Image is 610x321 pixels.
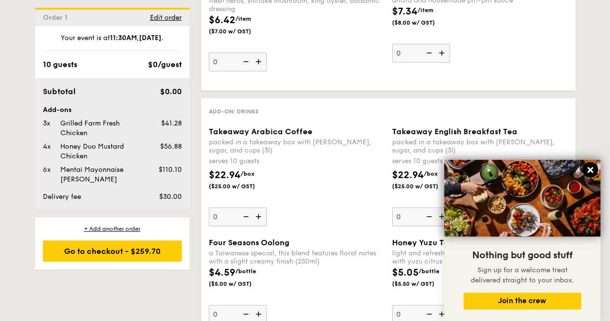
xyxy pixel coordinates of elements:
span: $22.94 [209,169,241,181]
span: $56.88 [160,142,181,151]
div: Mentai Mayonnaise [PERSON_NAME] [56,165,144,184]
span: /item [418,7,434,14]
img: icon-reduce.1d2dbef1.svg [238,53,252,71]
img: DSC07876-Edit02-Large.jpeg [444,160,600,237]
div: $0/guest [148,59,182,70]
span: $0.00 [160,87,181,96]
span: /box [424,170,438,177]
div: Add-ons [43,105,182,115]
div: Grilled Farm Fresh Chicken [56,119,144,138]
span: Takeaway English Breakfast Tea [392,127,517,136]
div: packed in a takeaway box with [PERSON_NAME], sugar, and cups (3l) [392,138,568,154]
div: 3x [39,119,56,128]
span: ($7.00 w/ GST) [209,28,274,35]
strong: [DATE] [139,34,162,42]
span: Honey Yuzu Tea [392,238,454,247]
span: ($5.50 w/ GST) [392,280,458,288]
div: serves 10 guests [209,156,384,166]
span: $7.34 [392,6,418,17]
span: $4.59 [209,267,235,279]
span: Sign up for a welcome treat delivered straight to your inbox. [471,266,574,284]
img: icon-reduce.1d2dbef1.svg [238,208,252,226]
span: Delivery fee [43,193,81,201]
span: $110.10 [158,166,181,174]
div: Honey Duo Mustard Chicken [56,142,144,161]
span: $30.00 [159,193,181,201]
input: Takeaway Arabica Coffeepacked in a takeaway box with [PERSON_NAME], sugar, and cups (3l)serves 10... [209,208,267,226]
input: Takeaway English Breakfast Teapacked in a takeaway box with [PERSON_NAME], sugar, and cups (3l)se... [392,208,450,226]
img: icon-add.58712e84.svg [252,53,267,71]
span: Edit order [150,14,182,22]
span: $41.28 [161,119,181,127]
img: icon-reduce.1d2dbef1.svg [421,208,435,226]
div: Go to checkout - $259.70 [43,240,182,262]
span: ($5.00 w/ GST) [209,280,274,288]
strong: 11:30AM [110,34,137,42]
div: packed in a takeaway box with [PERSON_NAME], sugar, and cups (3l) [209,138,384,154]
span: Four Seasons Oolong [209,238,289,247]
span: ($25.00 w/ GST) [392,182,458,190]
div: 4x [39,142,56,152]
span: Order 1 [43,14,71,22]
div: 10 guests [43,59,77,70]
span: ($25.00 w/ GST) [209,182,274,190]
img: icon-add.58712e84.svg [435,208,450,226]
button: Join the crew [463,293,581,309]
button: Close [583,162,598,178]
span: $5.05 [392,267,419,279]
span: $22.94 [392,169,424,181]
span: /bottle [419,268,439,275]
div: serves 10 guests [392,156,568,166]
div: Your event is at , . [43,33,182,51]
span: /bottle [235,268,256,275]
div: a Taiwanese special, this blend features floral notes with a slight creamy finish (250ml) [209,249,384,265]
div: + Add another order [43,225,182,233]
span: /item [235,15,251,22]
span: $6.42 [209,14,235,26]
span: ($8.00 w/ GST) [392,19,458,27]
span: Takeaway Arabica Coffee [209,127,312,136]
div: 6x [39,165,56,175]
span: /box [241,170,255,177]
span: Subtotal [43,87,76,96]
span: Add-on: Drinks [209,108,258,115]
img: icon-reduce.1d2dbef1.svg [421,44,435,62]
input: Grilled Forest Mushroom Saladfresh herbs, shiitake mushroom, king oyster, balsamic dressing$6.42/... [209,53,267,71]
span: Nothing but good stuff [472,250,572,261]
div: light and refreshing, high altitude oolong tea infused with yuzu citrus (250ml) [392,249,568,265]
img: icon-add.58712e84.svg [435,44,450,62]
input: Piri-piri Chicken Bitesalfafa and housemade piri-piri sauce$7.34/item($8.00 w/ GST) [392,44,450,63]
img: icon-add.58712e84.svg [252,208,267,226]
